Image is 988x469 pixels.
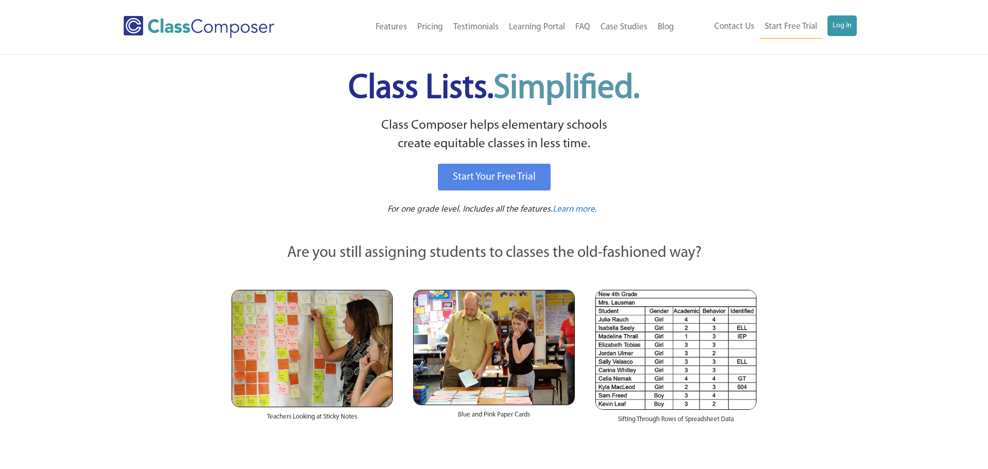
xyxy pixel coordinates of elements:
a: Blog [652,16,679,39]
div: Teachers Looking at Sticky Notes [232,407,393,432]
span: For one grade level. Includes all the features. [387,205,553,214]
img: Spreadsheets [595,290,756,410]
nav: Header Menu [316,16,679,39]
p: Are you still assigning students to classes the old-fashioned way? [232,242,756,265]
a: Pricing [412,16,448,39]
img: Blue and Pink Paper Cards [413,290,574,405]
a: Learning Portal [504,16,570,39]
a: Contact Us [709,15,760,38]
nav: Header Menu [679,15,857,39]
div: Sifting Through Rows of Spreadsheet Data [595,410,756,435]
a: Features [370,16,412,39]
span: Class Lists. [348,72,640,106]
a: Start Free Trial [760,15,822,39]
img: Teachers Looking at Sticky Notes [232,290,393,407]
a: FAQ [570,16,595,39]
span: Start Your Free Trial [453,172,536,182]
a: Log In [827,15,857,36]
p: Class Composer helps elementary schools create equitable classes in less time. [230,116,758,154]
img: Class Composer [123,16,274,38]
div: Blue and Pink Paper Cards [413,405,574,430]
a: Learn more. [553,203,597,216]
a: Testimonials [448,16,504,39]
span: Learn more. [553,205,597,214]
a: Case Studies [595,16,652,39]
span: Simplified. [493,72,640,106]
a: Start Your Free Trial [438,164,551,190]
